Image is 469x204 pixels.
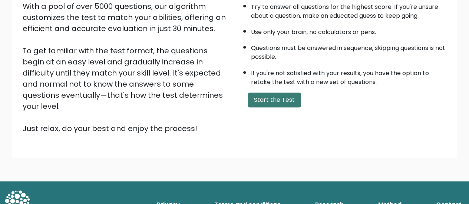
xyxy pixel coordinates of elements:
li: Questions must be answered in sequence; skipping questions is not possible. [251,40,447,61]
li: Use only your brain, no calculators or pens. [251,24,447,37]
button: Start the Test [248,93,301,107]
li: If you're not satisfied with your results, you have the option to retake the test with a new set ... [251,65,447,87]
